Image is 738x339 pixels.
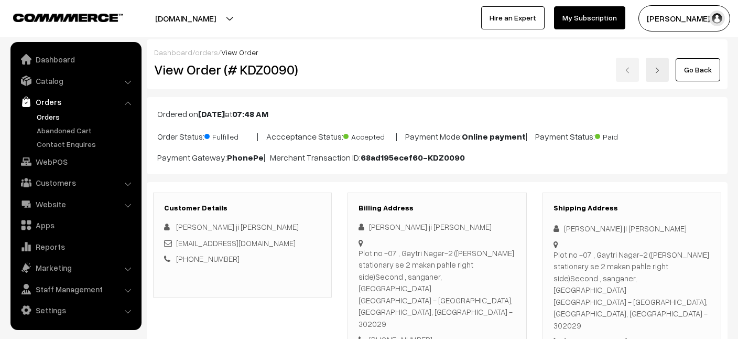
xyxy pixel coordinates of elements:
b: PhonePe [227,152,264,163]
a: [PHONE_NUMBER] [176,254,240,263]
a: COMMMERCE [13,10,105,23]
a: Dashboard [154,48,192,57]
h2: View Order (# KDZ0090) [154,61,332,78]
a: Go Back [676,58,720,81]
img: right-arrow.png [654,67,660,73]
a: Website [13,195,138,214]
img: user [709,10,725,26]
div: [PERSON_NAME] ji [PERSON_NAME] [359,221,515,233]
a: Marketing [13,258,138,277]
a: Apps [13,216,138,235]
a: Dashboard [13,50,138,69]
div: Plot no -07 , Gaytri Nagar-2 ([PERSON_NAME] stationary se 2 makan pahle right side)Second , sanga... [553,249,710,332]
h3: Shipping Address [553,204,710,213]
button: [DOMAIN_NAME] [118,5,253,31]
div: Plot no -07 , Gaytri Nagar-2 ([PERSON_NAME] stationary se 2 makan pahle right side)Second , sanga... [359,247,515,330]
p: Payment Gateway: | Merchant Transaction ID: [157,151,717,164]
button: [PERSON_NAME] S… [638,5,730,31]
a: [EMAIL_ADDRESS][DOMAIN_NAME] [176,238,296,248]
span: [PERSON_NAME] ji [PERSON_NAME] [176,222,299,231]
b: 07:48 AM [232,109,268,119]
a: Orders [13,92,138,111]
a: orders [195,48,218,57]
img: COMMMERCE [13,14,123,22]
a: Staff Management [13,280,138,299]
span: Accepted [343,129,396,142]
h3: Billing Address [359,204,515,213]
a: Catalog [13,71,138,90]
a: WebPOS [13,152,138,171]
a: Settings [13,301,138,320]
b: [DATE] [198,109,225,119]
b: 68ad195ecef60-KDZ0090 [361,152,465,163]
div: / / [154,47,720,58]
a: Reports [13,237,138,256]
h3: Customer Details [164,204,321,213]
span: Fulfilled [204,129,257,142]
p: Order Status: | Accceptance Status: | Payment Mode: | Payment Status: [157,129,717,143]
b: Online payment [462,131,526,142]
a: Abandoned Cart [34,125,138,136]
a: Customers [13,173,138,192]
span: Paid [595,129,647,142]
a: My Subscription [554,6,625,29]
p: Ordered on at [157,108,717,120]
a: Hire an Expert [481,6,545,29]
a: Orders [34,111,138,122]
div: [PERSON_NAME] ji [PERSON_NAME] [553,223,710,235]
span: View Order [221,48,258,57]
a: Contact Enquires [34,139,138,150]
